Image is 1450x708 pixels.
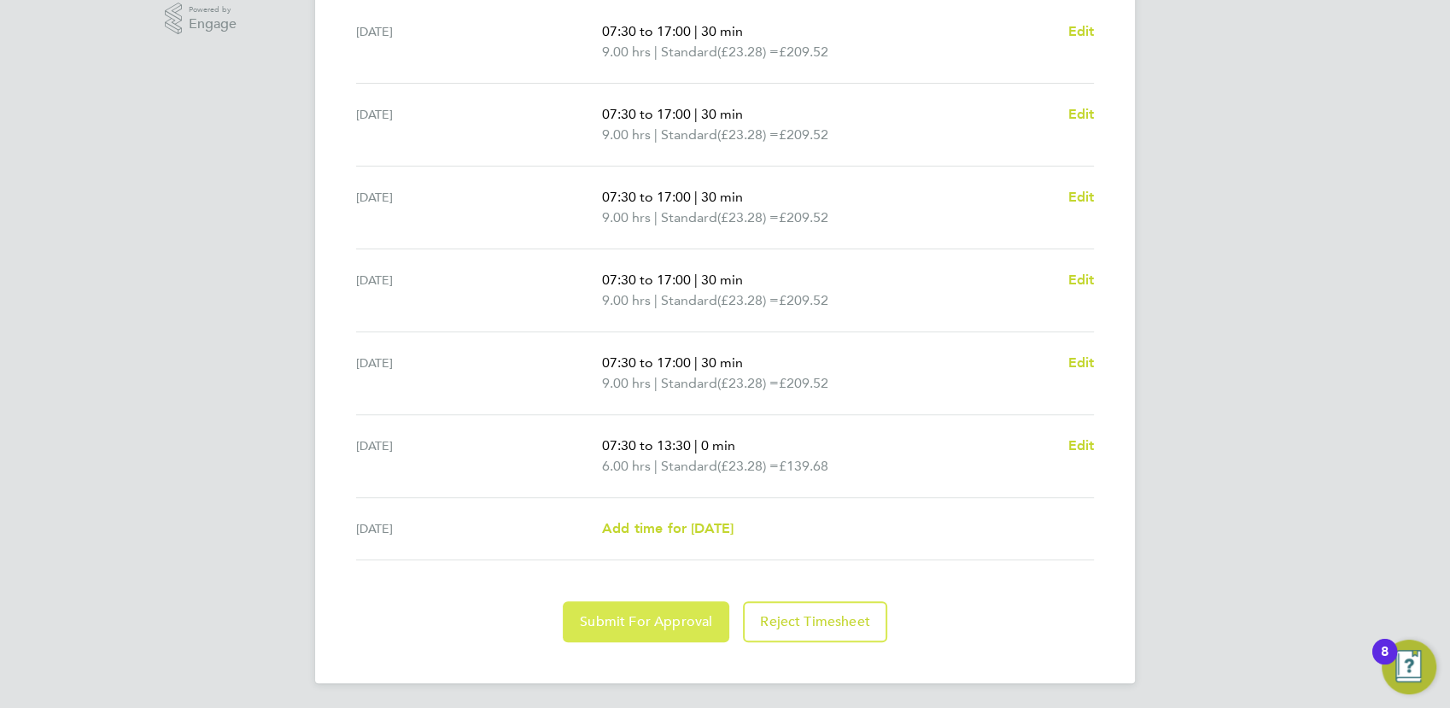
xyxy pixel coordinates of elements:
span: £139.68 [779,458,828,474]
a: Edit [1067,436,1094,456]
span: Edit [1067,354,1094,371]
span: 30 min [701,106,743,122]
span: 30 min [701,272,743,288]
div: [DATE] [356,353,602,394]
span: (£23.28) = [717,458,779,474]
span: Edit [1067,189,1094,205]
span: Powered by [189,3,237,17]
span: | [694,189,698,205]
div: [DATE] [356,187,602,228]
span: £209.52 [779,292,828,308]
div: [DATE] [356,270,602,311]
a: Powered byEngage [165,3,237,35]
span: | [694,23,698,39]
span: Edit [1067,106,1094,122]
button: Submit For Approval [563,601,729,642]
span: 07:30 to 17:00 [602,23,691,39]
span: £209.52 [779,126,828,143]
span: 30 min [701,354,743,371]
span: | [654,458,658,474]
span: Edit [1067,272,1094,288]
span: Standard [661,125,717,145]
span: | [694,272,698,288]
a: Edit [1067,270,1094,290]
button: Open Resource Center, 8 new notifications [1382,640,1436,694]
a: Edit [1067,104,1094,125]
span: (£23.28) = [717,375,779,391]
span: Standard [661,290,717,311]
span: | [654,292,658,308]
span: 6.00 hrs [602,458,651,474]
span: £209.52 [779,44,828,60]
span: | [694,106,698,122]
span: | [654,44,658,60]
span: | [654,126,658,143]
span: Submit For Approval [580,613,712,630]
button: Reject Timesheet [743,601,887,642]
span: Edit [1067,437,1094,453]
span: | [694,354,698,371]
span: 9.00 hrs [602,375,651,391]
span: 30 min [701,189,743,205]
span: Edit [1067,23,1094,39]
span: Standard [661,208,717,228]
span: 9.00 hrs [602,209,651,225]
span: Add time for [DATE] [602,520,734,536]
span: 9.00 hrs [602,126,651,143]
a: Edit [1067,187,1094,208]
a: Edit [1067,21,1094,42]
span: £209.52 [779,375,828,391]
span: | [654,209,658,225]
span: 30 min [701,23,743,39]
a: Add time for [DATE] [602,518,734,539]
div: [DATE] [356,21,602,62]
span: (£23.28) = [717,44,779,60]
span: £209.52 [779,209,828,225]
span: | [694,437,698,453]
span: 9.00 hrs [602,292,651,308]
span: 9.00 hrs [602,44,651,60]
span: 07:30 to 17:00 [602,272,691,288]
span: (£23.28) = [717,126,779,143]
span: Standard [661,456,717,477]
span: Standard [661,42,717,62]
span: 07:30 to 17:00 [602,189,691,205]
div: [DATE] [356,436,602,477]
span: 07:30 to 17:00 [602,106,691,122]
div: [DATE] [356,104,602,145]
span: (£23.28) = [717,209,779,225]
span: 0 min [701,437,735,453]
span: 07:30 to 17:00 [602,354,691,371]
span: Engage [189,17,237,32]
a: Edit [1067,353,1094,373]
div: 8 [1381,652,1389,674]
span: (£23.28) = [717,292,779,308]
span: 07:30 to 13:30 [602,437,691,453]
div: [DATE] [356,518,602,539]
span: Standard [661,373,717,394]
span: | [654,375,658,391]
span: Reject Timesheet [760,613,870,630]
